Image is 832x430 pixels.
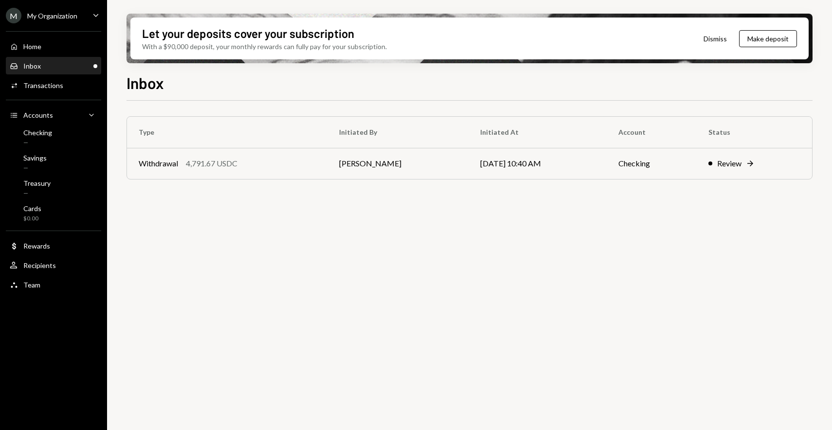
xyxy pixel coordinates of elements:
[327,117,468,148] th: Initiated By
[23,281,40,289] div: Team
[6,256,101,274] a: Recipients
[469,148,607,179] td: [DATE] 10:40 AM
[127,117,327,148] th: Type
[127,73,164,92] h1: Inbox
[23,242,50,250] div: Rewards
[23,128,52,137] div: Checking
[691,27,739,50] button: Dismiss
[607,117,697,148] th: Account
[186,158,237,169] div: 4,791.67 USDC
[23,111,53,119] div: Accounts
[469,117,607,148] th: Initiated At
[23,62,41,70] div: Inbox
[23,81,63,90] div: Transactions
[6,37,101,55] a: Home
[6,201,101,225] a: Cards$0.00
[6,276,101,293] a: Team
[23,139,52,147] div: —
[739,30,797,47] button: Make deposit
[6,8,21,23] div: M
[23,204,41,213] div: Cards
[697,117,812,148] th: Status
[23,154,47,162] div: Savings
[6,237,101,254] a: Rewards
[23,42,41,51] div: Home
[142,25,354,41] div: Let your deposits cover your subscription
[27,12,77,20] div: My Organization
[6,57,101,74] a: Inbox
[23,179,51,187] div: Treasury
[6,125,101,149] a: Checking—
[142,41,387,52] div: With a $90,000 deposit, your monthly rewards can fully pay for your subscription.
[6,106,101,124] a: Accounts
[23,189,51,197] div: —
[327,148,468,179] td: [PERSON_NAME]
[6,151,101,174] a: Savings—
[717,158,742,169] div: Review
[23,215,41,223] div: $0.00
[23,164,47,172] div: —
[23,261,56,269] div: Recipients
[6,76,101,94] a: Transactions
[6,176,101,199] a: Treasury—
[607,148,697,179] td: Checking
[139,158,178,169] div: Withdrawal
